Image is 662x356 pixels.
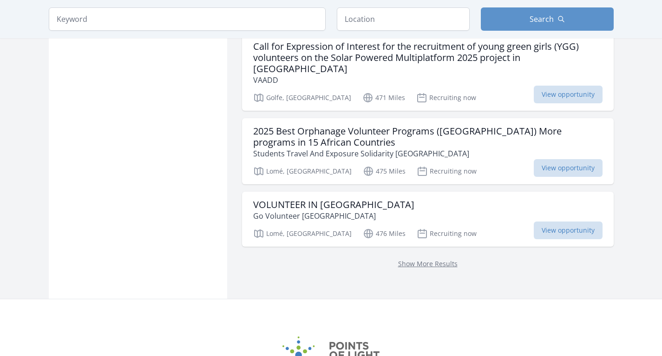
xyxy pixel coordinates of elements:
[534,86,603,103] span: View opportunity
[253,210,414,222] p: Go Volunteer [GEOGRAPHIC_DATA]
[530,13,554,25] span: Search
[253,166,352,177] p: Lomé, [GEOGRAPHIC_DATA]
[363,166,406,177] p: 475 Miles
[416,92,476,103] p: Recruiting now
[417,228,477,239] p: Recruiting now
[253,126,603,148] h3: 2025 Best Orphanage Volunteer Programs ([GEOGRAPHIC_DATA]) More programs in 15 African Countries
[253,199,414,210] h3: VOLUNTEER IN [GEOGRAPHIC_DATA]
[253,228,352,239] p: Lomé, [GEOGRAPHIC_DATA]
[242,34,614,111] a: Call for Expression of Interest for the recruitment of young green girls (YGG) volunteers on the ...
[417,166,477,177] p: Recruiting now
[253,92,351,103] p: Golfe, [GEOGRAPHIC_DATA]
[242,118,614,184] a: 2025 Best Orphanage Volunteer Programs ([GEOGRAPHIC_DATA]) More programs in 15 African Countries ...
[398,259,458,268] a: Show More Results
[337,7,470,31] input: Location
[253,41,603,74] h3: Call for Expression of Interest for the recruitment of young green girls (YGG) volunteers on the ...
[481,7,614,31] button: Search
[253,74,603,86] p: VAADD
[49,7,326,31] input: Keyword
[362,92,405,103] p: 471 Miles
[363,228,406,239] p: 476 Miles
[534,159,603,177] span: View opportunity
[242,192,614,247] a: VOLUNTEER IN [GEOGRAPHIC_DATA] Go Volunteer [GEOGRAPHIC_DATA] Lomé, [GEOGRAPHIC_DATA] 476 Miles R...
[534,222,603,239] span: View opportunity
[253,148,603,159] p: Students Travel And Exposure Solidarity [GEOGRAPHIC_DATA]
